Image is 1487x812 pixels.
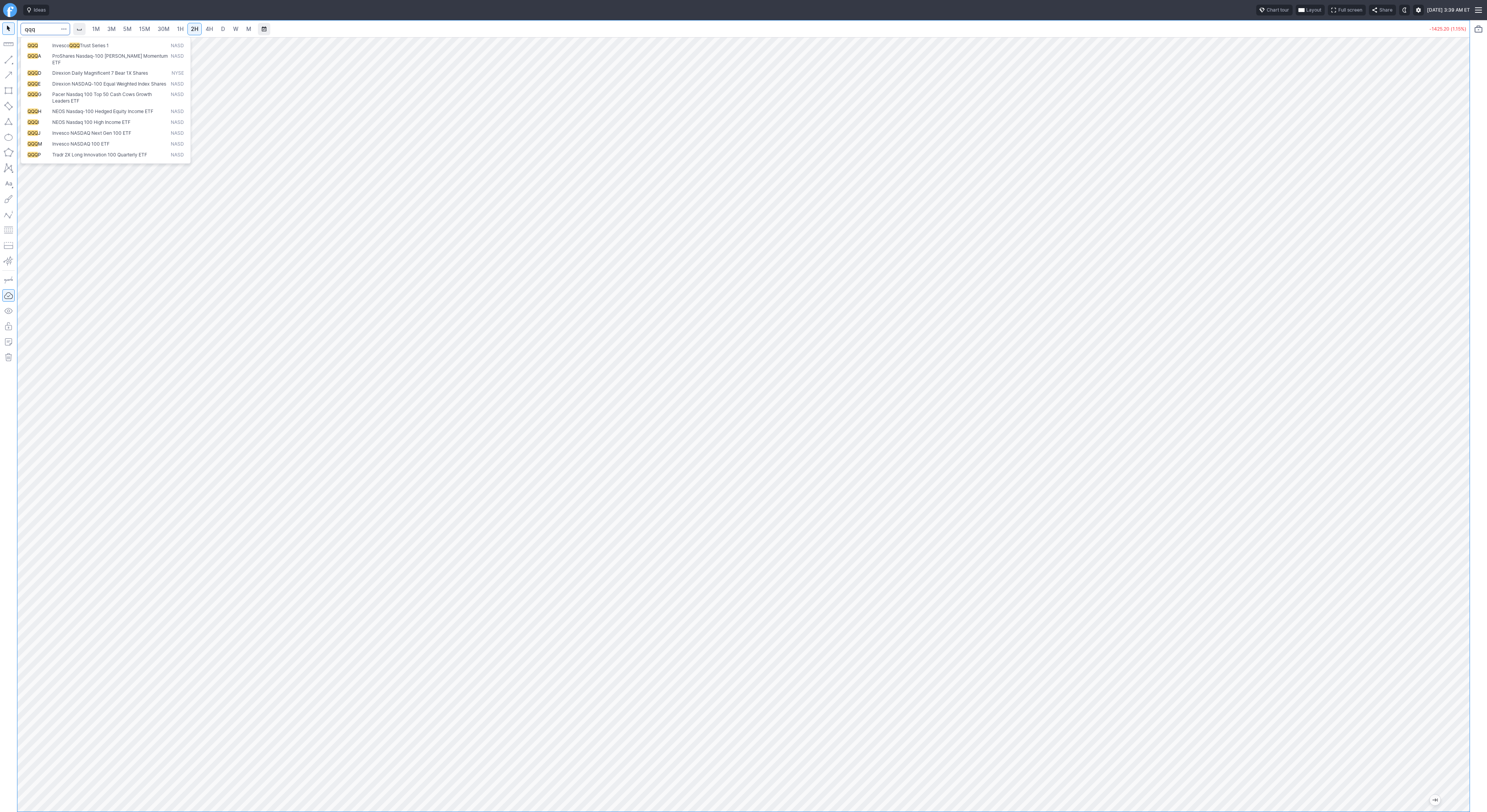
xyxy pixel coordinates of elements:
span: QQQ [27,81,38,87]
span: [DATE] 3:39 AM ET [1427,6,1470,14]
button: Anchored VWAP [2,255,15,267]
span: I [38,119,39,125]
a: M [242,23,255,35]
button: Ellipse [2,131,15,143]
span: ProShares Nasdaq-100 [PERSON_NAME] Momentum ETF [52,53,168,65]
button: Remove all autosaved drawings [2,351,15,364]
button: Full screen [1328,5,1366,15]
a: 5M [120,23,135,35]
span: Full screen [1338,6,1362,14]
a: 15M [136,23,154,35]
span: NASD [171,119,184,126]
button: Ideas [23,5,49,15]
span: J [38,130,41,136]
a: 30M [154,23,173,35]
span: M [38,141,42,147]
a: W [230,23,242,35]
button: Rotated rectangle [2,100,15,112]
button: Portfolio watchlist [1472,23,1485,35]
span: 1H [177,26,184,32]
button: Text [2,177,15,190]
span: QQQ [27,119,38,125]
button: Settings [1413,5,1424,15]
input: Search [21,23,70,35]
button: Layout [1296,5,1325,15]
a: 2H [187,23,202,35]
span: P [38,152,41,158]
span: QQQ [27,43,38,48]
button: Jump to the most recent bar [1430,795,1441,805]
span: QQQ [27,130,38,136]
span: D [221,26,225,32]
span: Invesco NASDAQ 100 ETF [52,141,110,147]
button: Chart tour [1256,5,1293,15]
span: NASD [171,141,184,148]
span: D [38,70,41,76]
button: Arrow [2,69,15,81]
span: NASD [171,130,184,137]
span: QQQ [27,91,38,97]
button: Measure [2,38,15,50]
span: W [233,26,239,32]
button: Rectangle [2,84,15,97]
button: Elliott waves [2,208,15,221]
span: Pacer Nasdaq 100 Top 50 Cash Cows Growth Leaders ETF [52,91,152,104]
span: NASD [171,108,184,115]
span: E [38,81,41,87]
a: 1M [89,23,103,35]
span: 3M [107,26,116,32]
span: Chart tour [1267,6,1289,14]
button: Share [1369,5,1396,15]
span: Tradr 2X Long Innovation 100 Quarterly ETF [52,152,147,158]
span: Trust Series 1 [80,43,109,48]
span: QQQ [27,152,38,158]
a: Finviz.com [3,3,17,17]
span: Direxion NASDAQ-100 Equal Weighted Index Shares [52,81,166,87]
span: NEOS Nasdaq 100 High Income ETF [52,119,130,125]
span: QQQ [27,141,38,147]
a: 3M [104,23,119,35]
span: Invesco [52,43,69,48]
span: NEOS Nasdaq-100 Hedged Equity Income ETF [52,108,153,114]
button: Triangle [2,115,15,128]
button: Drawing mode: Single [2,274,15,286]
span: QQQ [27,70,38,76]
span: 1M [92,26,100,32]
button: Mouse [2,22,15,35]
span: 15M [139,26,150,32]
span: NASD [171,91,184,104]
button: Lock drawings [2,320,15,333]
a: D [217,23,229,35]
span: 4H [206,26,213,32]
span: NASD [171,43,184,49]
button: Position [2,239,15,252]
span: Share [1379,6,1393,14]
button: Brush [2,193,15,205]
button: Polygon [2,146,15,159]
span: 30M [158,26,170,32]
button: Interval [73,23,86,35]
span: QQQ [27,108,38,114]
div: Search [21,37,191,164]
span: H [38,108,41,114]
span: NYSE [172,70,184,77]
a: 4H [202,23,216,35]
span: NASD [171,152,184,158]
span: Direxion Daily Magnificent 7 Bear 1X Shares [52,70,148,76]
button: XABCD [2,162,15,174]
button: Toggle dark mode [1399,5,1410,15]
span: QQQ [69,43,80,48]
a: 1H [173,23,187,35]
span: A [38,53,41,59]
button: Hide drawings [2,305,15,317]
span: G [38,91,41,97]
button: Add note [2,336,15,348]
span: NASD [171,81,184,88]
p: -1425.20 (1.15%) [1429,27,1466,31]
span: M [246,26,251,32]
span: 2H [191,26,198,32]
span: Ideas [34,6,46,14]
span: QQQ [27,53,38,59]
span: Invesco NASDAQ Next Gen 100 ETF [52,130,131,136]
button: Search [58,23,69,35]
